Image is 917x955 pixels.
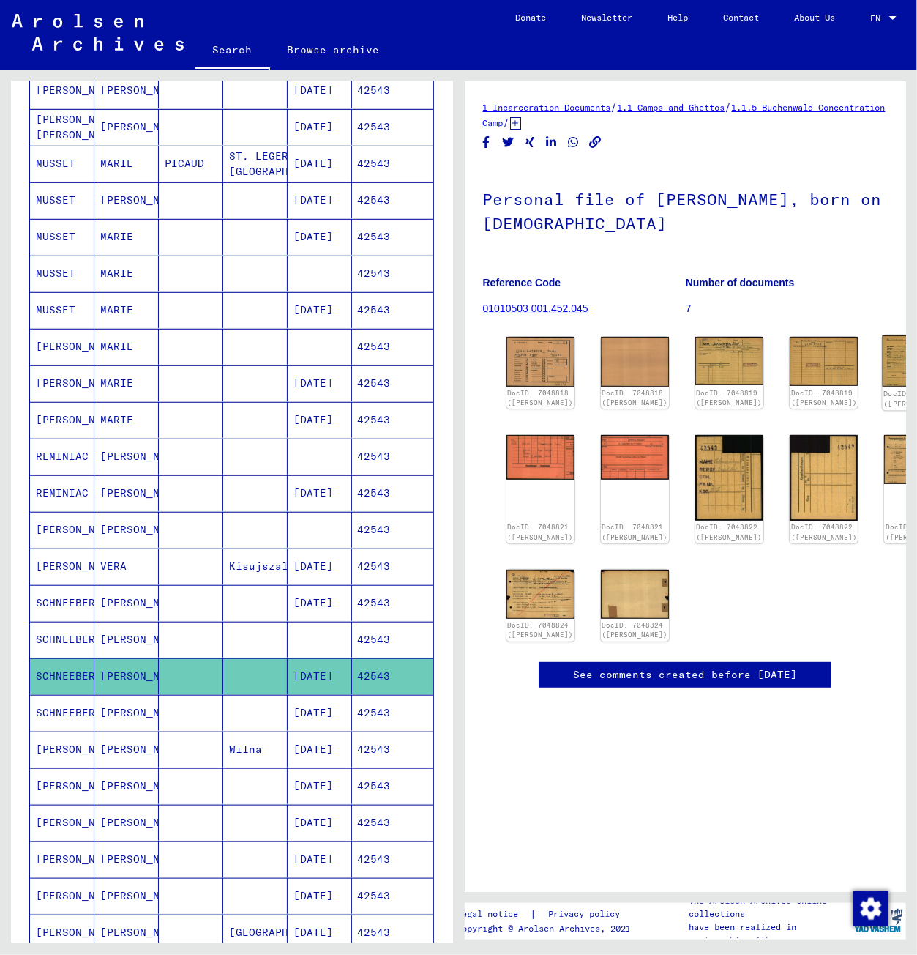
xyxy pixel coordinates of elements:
mat-cell: SCHNEEBERGER [30,695,94,731]
h1: Personal file of [PERSON_NAME], born on [DEMOGRAPHIC_DATA] [483,166,888,254]
a: DocID: 7048818 ([PERSON_NAME]) [602,389,667,407]
mat-cell: [PERSON_NAME] [94,732,159,768]
a: 1.1 Camps and Ghettos [618,102,725,113]
button: Share on Facebook [479,133,494,152]
mat-cell: MARIE [94,146,159,182]
mat-cell: MUSSET [30,146,94,182]
img: 001.jpg [695,337,763,385]
mat-cell: [PERSON_NAME] [94,439,159,475]
mat-cell: MUSSET [30,219,94,255]
b: Reference Code [483,277,561,289]
span: / [504,116,510,129]
mat-cell: 42543 [352,146,433,182]
mat-cell: MARIE [94,219,159,255]
img: 001.jpg [506,570,574,619]
mat-cell: [PERSON_NAME] [94,915,159,951]
mat-cell: MARIE [94,365,159,401]
mat-cell: [DATE] [288,585,352,621]
mat-cell: [DATE] [288,695,352,731]
a: DocID: 7048822 ([PERSON_NAME]) [791,523,857,541]
mat-cell: 42543 [352,695,433,731]
button: Share on Twitter [501,133,516,152]
mat-cell: MUSSET [30,292,94,328]
mat-cell: MARIE [94,292,159,328]
button: Copy link [588,133,603,152]
mat-cell: [PERSON_NAME] [94,182,159,218]
mat-cell: 42543 [352,182,433,218]
mat-cell: [DATE] [288,365,352,401]
p: have been realized in partnership with [689,921,850,947]
a: 1 Incarceration Documents [483,102,611,113]
mat-cell: 42543 [352,329,433,365]
mat-cell: 42543 [352,658,433,694]
mat-cell: [PERSON_NAME] [94,768,159,804]
button: Share on WhatsApp [566,133,581,152]
mat-cell: [DATE] [288,73,352,108]
mat-cell: Wilna [223,732,288,768]
a: DocID: 7048818 ([PERSON_NAME]) [507,389,573,407]
mat-cell: [PERSON_NAME] [94,878,159,914]
mat-cell: [PERSON_NAME] [94,841,159,877]
mat-cell: [PERSON_NAME] [94,622,159,658]
a: DocID: 7048821 ([PERSON_NAME]) [602,523,667,541]
img: 001.jpg [506,435,574,479]
mat-cell: 42543 [352,878,433,914]
mat-cell: SCHNEEBERGER [30,622,94,658]
p: 7 [686,301,888,316]
div: | [457,907,637,922]
mat-cell: 42543 [352,732,433,768]
mat-cell: Kisujszallas [223,549,288,584]
a: Browse archive [270,32,397,67]
mat-cell: 42543 [352,73,433,108]
mat-cell: [PERSON_NAME] [94,512,159,548]
mat-cell: [DATE] [288,109,352,145]
mat-cell: [DATE] [288,768,352,804]
mat-cell: [PERSON_NAME] [94,585,159,621]
mat-cell: [PERSON_NAME] [94,73,159,108]
mat-cell: [DATE] [288,915,352,951]
mat-cell: MARIE [94,256,159,291]
p: The Arolsen Archives online collections [689,894,850,921]
mat-cell: [DATE] [288,732,352,768]
mat-cell: 42543 [352,622,433,658]
a: DocID: 7048824 ([PERSON_NAME]) [507,621,573,639]
img: Arolsen_neg.svg [12,14,184,51]
mat-cell: REMINIAC [30,439,94,475]
mat-cell: MUSSET [30,256,94,291]
mat-cell: [PERSON_NAME] [30,841,94,877]
mat-cell: 42543 [352,768,433,804]
mat-cell: [DATE] [288,292,352,328]
a: DocID: 7048821 ([PERSON_NAME]) [507,523,573,541]
mat-cell: [PERSON_NAME] [30,768,94,804]
mat-cell: [PERSON_NAME] [30,73,94,108]
p: Copyright © Arolsen Archives, 2021 [457,922,637,935]
mat-cell: MARIE [94,329,159,365]
mat-cell: [DATE] [288,402,352,438]
mat-cell: [PERSON_NAME] [30,402,94,438]
mat-cell: [PERSON_NAME] [30,732,94,768]
mat-cell: 42543 [352,256,433,291]
mat-cell: PICAUD [159,146,223,182]
mat-cell: 42543 [352,915,433,951]
mat-cell: 42543 [352,439,433,475]
mat-cell: [DATE] [288,805,352,841]
a: Legal notice [457,907,530,922]
mat-cell: 42543 [352,292,433,328]
mat-cell: [DATE] [288,219,352,255]
mat-cell: 42543 [352,365,433,401]
mat-cell: [PERSON_NAME] [94,658,159,694]
img: yv_logo.png [851,902,906,939]
span: EN [870,13,886,23]
a: See comments created before [DATE] [573,667,797,683]
mat-cell: MARIE [94,402,159,438]
button: Share on LinkedIn [544,133,559,152]
mat-cell: SCHNEEBERGER [30,658,94,694]
mat-cell: [PERSON_NAME] [94,109,159,145]
button: Share on Xing [523,133,538,152]
img: 002.jpg [601,570,669,619]
mat-cell: 42543 [352,805,433,841]
span: / [611,100,618,114]
mat-cell: 42543 [352,512,433,548]
mat-cell: 42543 [352,549,433,584]
mat-cell: [DATE] [288,878,352,914]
